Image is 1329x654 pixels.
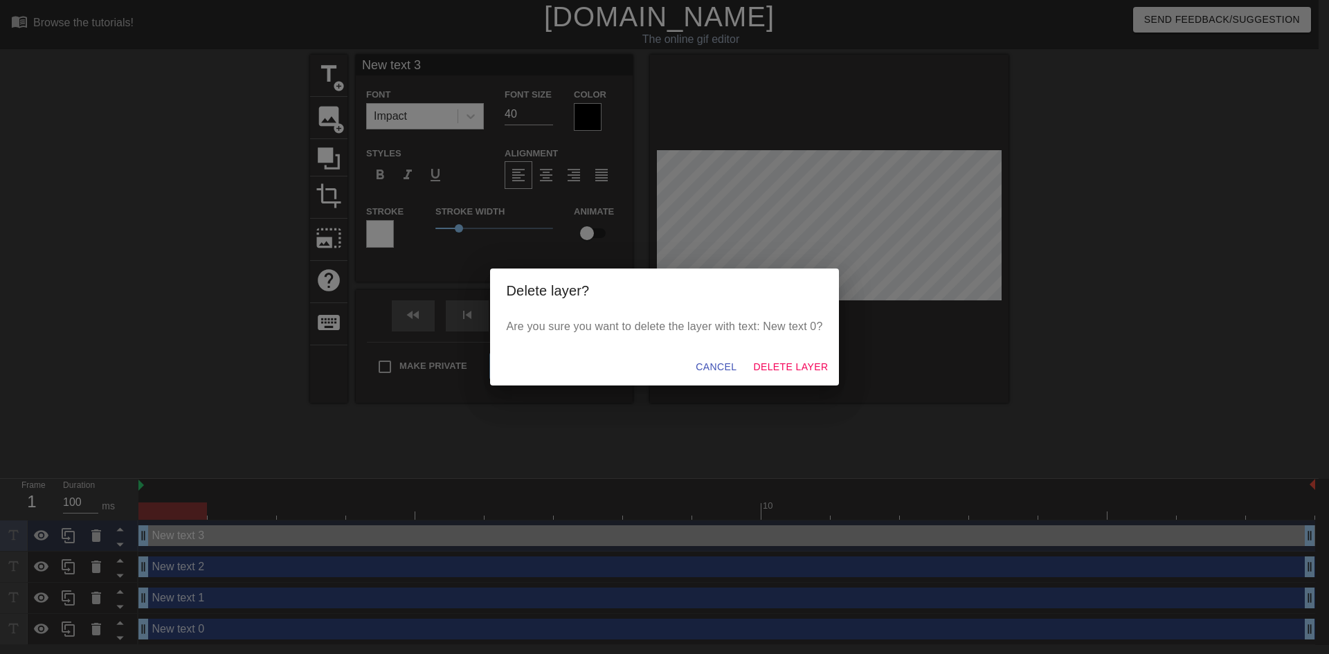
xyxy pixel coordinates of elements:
[696,358,736,376] span: Cancel
[507,280,823,302] h2: Delete layer?
[753,358,828,376] span: Delete Layer
[690,354,742,380] button: Cancel
[507,318,823,335] p: Are you sure you want to delete the layer with text: New text 0?
[748,354,833,380] button: Delete Layer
